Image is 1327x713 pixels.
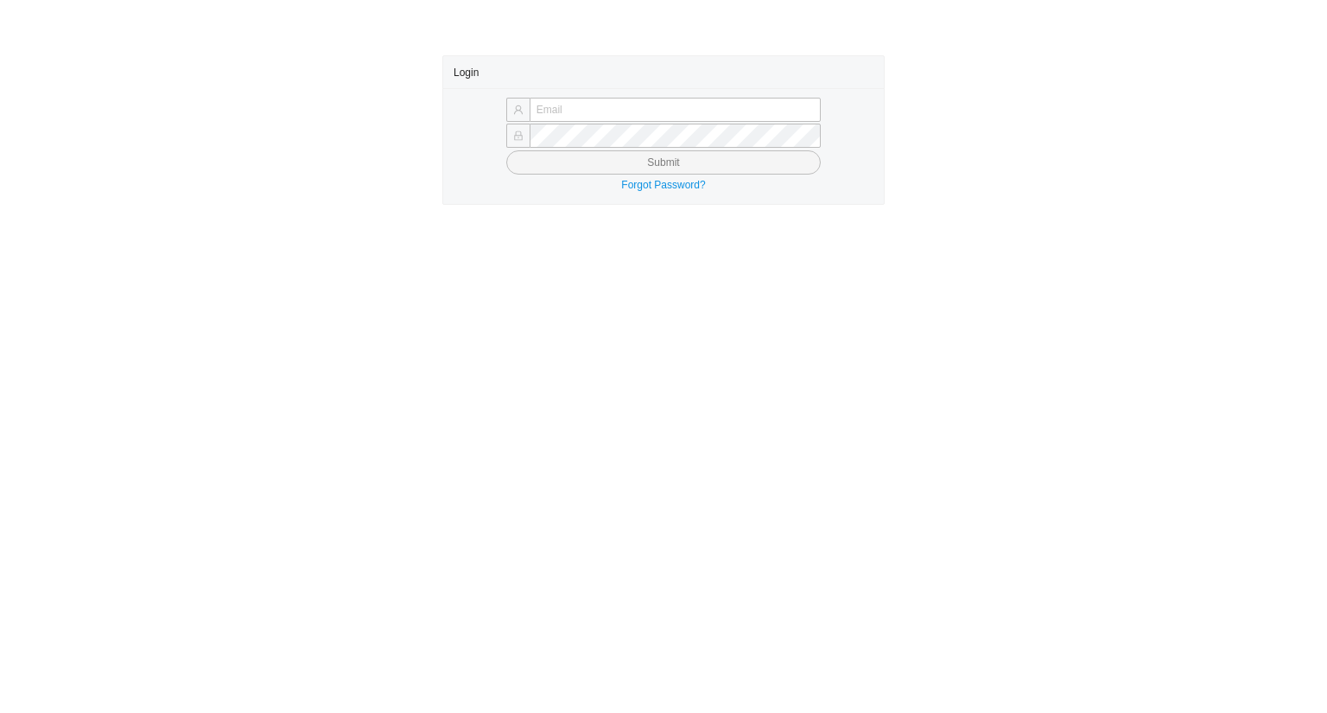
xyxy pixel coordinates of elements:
input: Email [530,98,821,122]
div: Login [454,56,873,88]
span: user [513,105,524,115]
button: Submit [506,150,821,175]
span: lock [513,131,524,141]
a: Forgot Password? [621,179,705,191]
